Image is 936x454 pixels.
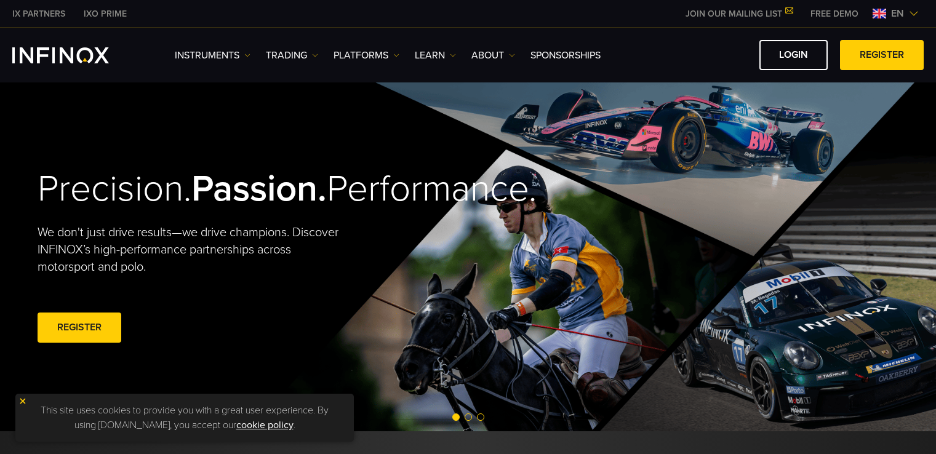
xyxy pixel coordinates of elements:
span: Go to slide 1 [452,413,460,421]
a: INFINOX [3,7,74,20]
strong: Passion. [191,167,327,211]
a: SPONSORSHIPS [530,48,601,63]
a: Learn [415,48,456,63]
a: cookie policy [236,419,294,431]
a: INFINOX MENU [801,7,868,20]
h2: Precision. Performance. [38,167,425,212]
a: INFINOX [74,7,136,20]
p: This site uses cookies to provide you with a great user experience. By using [DOMAIN_NAME], you a... [22,400,348,436]
a: PLATFORMS [334,48,399,63]
a: REGISTER [840,40,924,70]
a: INFINOX Logo [12,47,138,63]
p: We don't just drive results—we drive champions. Discover INFINOX’s high-performance partnerships ... [38,224,348,276]
a: REGISTER [38,313,121,343]
a: LOGIN [759,40,828,70]
span: Go to slide 2 [465,413,472,421]
a: Instruments [175,48,250,63]
a: ABOUT [471,48,515,63]
span: en [886,6,909,21]
a: TRADING [266,48,318,63]
span: Go to slide 3 [477,413,484,421]
img: yellow close icon [18,397,27,405]
a: JOIN OUR MAILING LIST [676,9,801,19]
